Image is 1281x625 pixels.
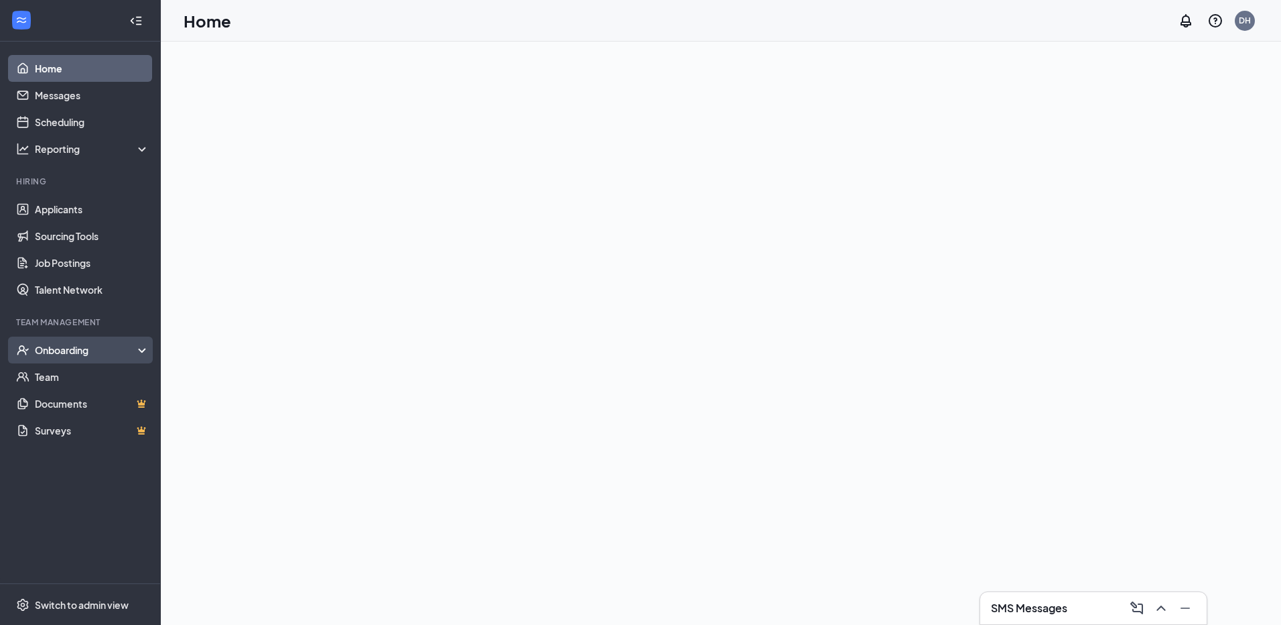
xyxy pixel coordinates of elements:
[35,343,138,357] div: Onboarding
[1178,13,1194,29] svg: Notifications
[1129,600,1145,616] svg: ComposeMessage
[184,9,231,32] h1: Home
[35,390,149,417] a: DocumentsCrown
[16,343,29,357] svg: UserCheck
[35,55,149,82] a: Home
[129,14,143,27] svg: Collapse
[35,109,149,135] a: Scheduling
[35,142,150,156] div: Reporting
[16,317,147,328] div: Team Management
[1150,598,1172,619] button: ChevronUp
[1174,598,1196,619] button: Minimize
[16,598,29,612] svg: Settings
[35,82,149,109] a: Messages
[35,417,149,444] a: SurveysCrown
[35,223,149,249] a: Sourcing Tools
[1177,600,1193,616] svg: Minimize
[16,142,29,156] svg: Analysis
[1239,15,1251,26] div: DH
[16,176,147,187] div: Hiring
[15,13,28,27] svg: WorkstreamLogo
[35,598,129,612] div: Switch to admin view
[1207,13,1223,29] svg: QuestionInfo
[35,363,149,390] a: Team
[991,601,1067,616] h3: SMS Messages
[1126,598,1148,619] button: ComposeMessage
[35,276,149,303] a: Talent Network
[1153,600,1169,616] svg: ChevronUp
[35,249,149,276] a: Job Postings
[35,196,149,223] a: Applicants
